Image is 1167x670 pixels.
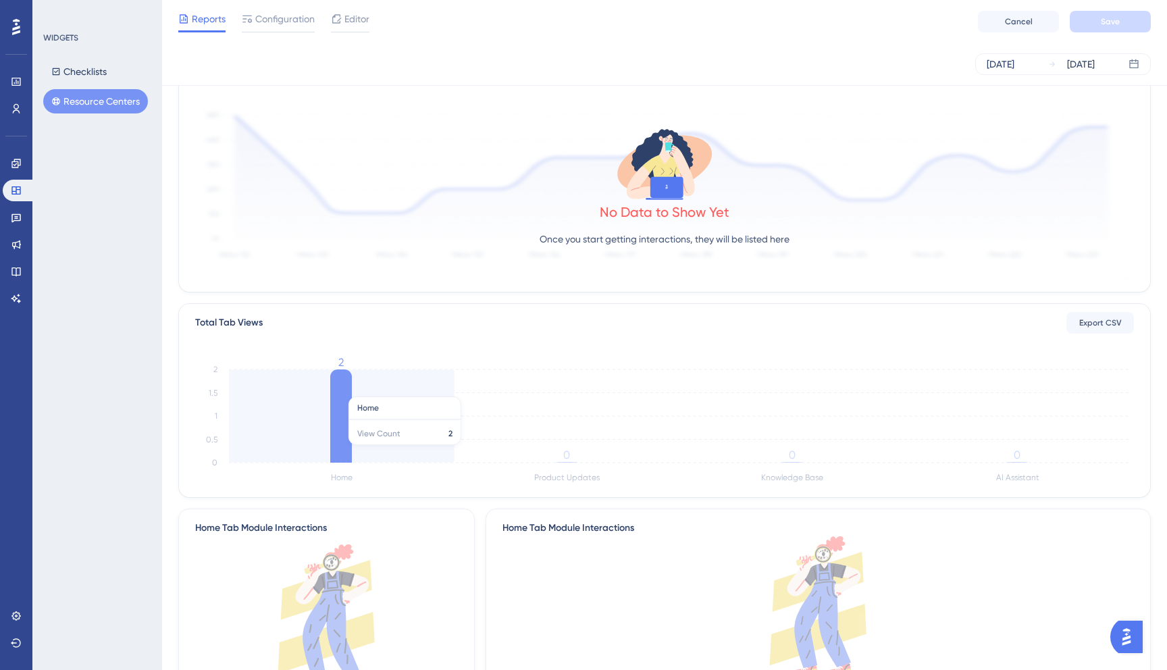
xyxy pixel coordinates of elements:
[1070,11,1151,32] button: Save
[255,11,315,27] span: Configuration
[540,231,789,247] p: Once you start getting interactions, they will be listed here
[502,520,1134,536] div: Home Tab Module Interactions
[761,473,823,482] tspan: Knowledge Base
[1079,317,1122,328] span: Export CSV
[213,365,217,374] tspan: 2
[1110,617,1151,657] iframe: UserGuiding AI Assistant Launcher
[344,11,369,27] span: Editor
[1101,16,1120,27] span: Save
[600,203,729,222] div: No Data to Show Yet
[978,11,1059,32] button: Cancel
[192,11,226,27] span: Reports
[1005,16,1033,27] span: Cancel
[789,448,796,461] tspan: 0
[987,56,1014,72] div: [DATE]
[195,315,263,331] div: Total Tab Views
[338,356,344,369] tspan: 2
[534,473,600,482] tspan: Product Updates
[206,435,217,444] tspan: 0.5
[996,473,1039,482] tspan: AI Assistant
[331,473,353,482] tspan: Home
[563,448,570,461] tspan: 0
[209,388,217,398] tspan: 1.5
[1066,312,1134,334] button: Export CSV
[43,59,115,84] button: Checklists
[1067,56,1095,72] div: [DATE]
[215,411,217,421] tspan: 1
[43,89,148,113] button: Resource Centers
[1014,448,1020,461] tspan: 0
[43,32,78,43] div: WIDGETS
[212,458,217,467] tspan: 0
[195,520,327,536] div: Home Tab Module Interactions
